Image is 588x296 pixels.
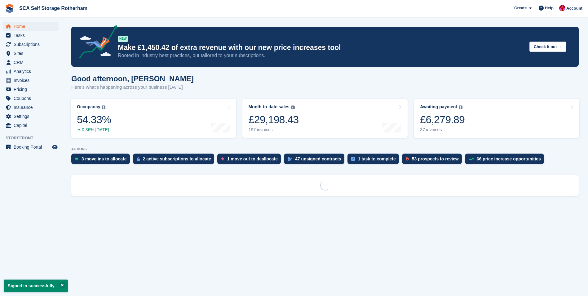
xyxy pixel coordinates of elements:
div: 1 task to complete [358,156,396,161]
div: Month-to-date sales [249,104,290,110]
a: menu [3,40,59,49]
p: Signed in successfully. [4,280,68,292]
span: Create [514,5,527,11]
div: 54.33% [77,113,111,126]
a: menu [3,31,59,40]
div: £6,279.89 [420,113,465,126]
span: Insurance [14,103,51,112]
a: menu [3,143,59,151]
div: 47 unsigned contracts [295,156,341,161]
span: Settings [14,112,51,121]
div: 53 prospects to review [412,156,459,161]
a: menu [3,94,59,103]
a: 3 move ins to allocate [71,154,133,167]
a: menu [3,103,59,112]
a: menu [3,22,59,31]
a: 1 move out to deallocate [217,154,284,167]
span: Subscriptions [14,40,51,49]
img: prospect-51fa495bee0391a8d652442698ab0144808aea92771e9ea1ae160a38d050c398.svg [406,157,409,161]
span: Help [545,5,554,11]
a: 66 price increase opportunities [465,154,547,167]
p: Make £1,450.42 of extra revenue with our new price increases tool [118,43,524,52]
img: task-75834270c22a3079a89374b754ae025e5fb1db73e45f91037f5363f120a921f8.svg [351,157,355,161]
span: Storefront [6,135,62,141]
a: Preview store [51,143,59,151]
div: NEW [118,36,128,42]
a: 53 prospects to review [402,154,465,167]
img: move_ins_to_allocate_icon-fdf77a2bb77ea45bf5b3d319d69a93e2d87916cf1d5bf7949dd705db3b84f3ca.svg [75,157,78,161]
a: menu [3,49,59,58]
a: 1 task to complete [347,154,402,167]
span: Sites [14,49,51,58]
div: 37 invoices [420,127,465,132]
span: Home [14,22,51,31]
a: Occupancy 54.33% 0.36% [DATE] [71,99,236,138]
span: CRM [14,58,51,67]
div: Awaiting payment [420,104,457,110]
span: Capital [14,121,51,130]
a: 2 active subscriptions to allocate [133,154,217,167]
span: Account [566,5,582,11]
span: Pricing [14,85,51,94]
span: Analytics [14,67,51,76]
a: menu [3,58,59,67]
span: Invoices [14,76,51,85]
a: menu [3,76,59,85]
img: stora-icon-8386f47178a22dfd0bd8f6a31ec36ba5ce8667c1dd55bd0f319d3a0aa187defe.svg [5,4,14,13]
div: 0.36% [DATE] [77,127,111,132]
a: menu [3,112,59,121]
a: menu [3,121,59,130]
span: Tasks [14,31,51,40]
p: Rooted in industry best practices, but tailored to your subscriptions. [118,52,524,59]
span: Booking Portal [14,143,51,151]
button: Check it out → [529,42,566,52]
img: icon-info-grey-7440780725fd019a000dd9b08b2336e03edf1995a4989e88bcd33f0948082b44.svg [291,105,295,109]
div: 1 move out to deallocate [227,156,278,161]
a: menu [3,85,59,94]
img: move_outs_to_deallocate_icon-f764333ba52eb49d3ac5e1228854f67142a1ed5810a6f6cc68b1a99e826820c5.svg [221,157,224,161]
img: Thomas Webb [559,5,565,11]
img: price_increase_opportunities-93ffe204e8149a01c8c9dc8f82e8f89637d9d84a8eef4429ea346261dce0b2c0.svg [469,158,474,160]
a: SCA Self Storage Rotherham [17,3,90,13]
a: Awaiting payment £6,279.89 37 invoices [414,99,579,138]
img: price-adjustments-announcement-icon-8257ccfd72463d97f412b2fc003d46551f7dbcb40ab6d574587a9cd5c0d94... [74,25,117,61]
div: 66 price increase opportunities [477,156,541,161]
div: Occupancy [77,104,100,110]
div: £29,198.43 [249,113,299,126]
img: contract_signature_icon-13c848040528278c33f63329250d36e43548de30e8caae1d1a13099fd9432cc5.svg [288,157,292,161]
h1: Good afternoon, [PERSON_NAME] [71,74,194,83]
span: Coupons [14,94,51,103]
p: Here's what's happening across your business [DATE] [71,84,194,91]
img: icon-info-grey-7440780725fd019a000dd9b08b2336e03edf1995a4989e88bcd33f0948082b44.svg [102,105,105,109]
a: 47 unsigned contracts [284,154,347,167]
img: icon-info-grey-7440780725fd019a000dd9b08b2336e03edf1995a4989e88bcd33f0948082b44.svg [459,105,462,109]
p: ACTIONS [71,147,579,151]
img: active_subscription_to_allocate_icon-d502201f5373d7db506a760aba3b589e785aa758c864c3986d89f69b8ff3... [137,157,140,161]
div: 3 move ins to allocate [82,156,127,161]
div: 197 invoices [249,127,299,132]
div: 2 active subscriptions to allocate [143,156,211,161]
a: Month-to-date sales £29,198.43 197 invoices [242,99,408,138]
a: menu [3,67,59,76]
